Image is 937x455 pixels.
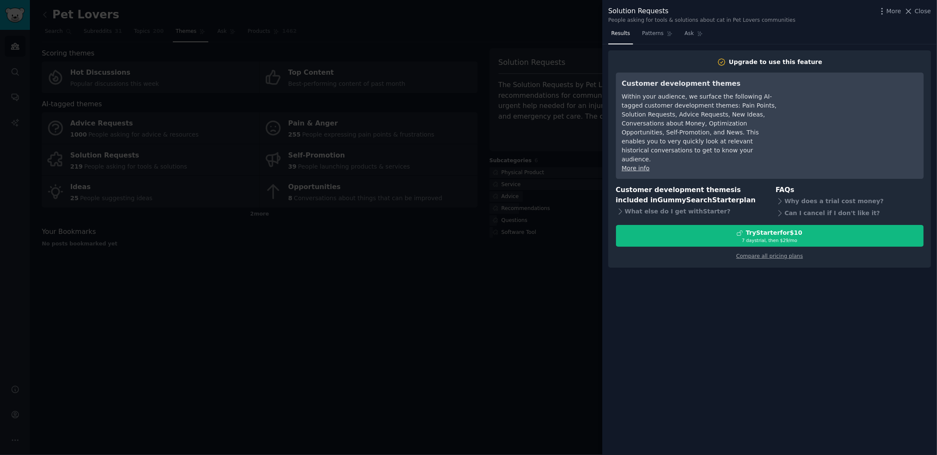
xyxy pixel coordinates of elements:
div: Solution Requests [608,6,796,17]
h3: Customer development themes is included in plan [616,185,764,206]
h3: FAQs [776,185,924,195]
button: More [878,7,902,16]
div: Upgrade to use this feature [729,58,823,67]
span: More [887,7,902,16]
span: GummySearch Starter [657,196,739,204]
span: Results [611,30,630,38]
button: TryStarterfor$107 daystrial, then $29/mo [616,225,924,247]
span: Ask [685,30,694,38]
span: Patterns [642,30,663,38]
a: Compare all pricing plans [736,253,803,259]
div: Why does a trial cost money? [776,195,924,207]
div: What else do I get with Starter ? [616,206,764,218]
div: Try Starter for $10 [746,228,802,237]
span: Close [915,7,931,16]
div: People asking for tools & solutions about cat in Pet Lovers communities [608,17,796,24]
div: Can I cancel if I don't like it? [776,207,924,219]
a: Patterns [639,27,675,44]
div: Within your audience, we surface the following AI-tagged customer development themes: Pain Points... [622,92,778,164]
div: 7 days trial, then $ 29 /mo [616,237,923,243]
h3: Customer development themes [622,79,778,89]
iframe: YouTube video player [790,79,918,143]
a: Ask [682,27,706,44]
a: Results [608,27,633,44]
button: Close [904,7,931,16]
a: More info [622,165,650,172]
